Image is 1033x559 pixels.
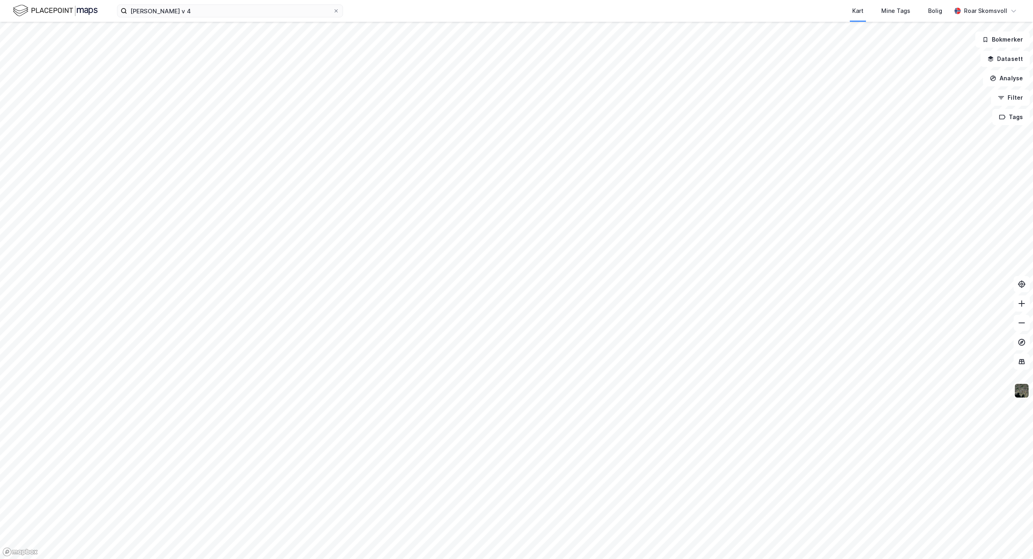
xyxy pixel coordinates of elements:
[127,5,333,17] input: Søk på adresse, matrikkel, gårdeiere, leietakere eller personer
[2,547,38,557] a: Mapbox homepage
[13,4,98,18] img: logo.f888ab2527a4732fd821a326f86c7f29.svg
[852,6,864,16] div: Kart
[964,6,1007,16] div: Roar Skomsvoll
[993,520,1033,559] iframe: Chat Widget
[983,70,1030,86] button: Analyse
[881,6,910,16] div: Mine Tags
[991,90,1030,106] button: Filter
[975,31,1030,48] button: Bokmerker
[992,109,1030,125] button: Tags
[1014,383,1029,398] img: 9k=
[928,6,942,16] div: Bolig
[981,51,1030,67] button: Datasett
